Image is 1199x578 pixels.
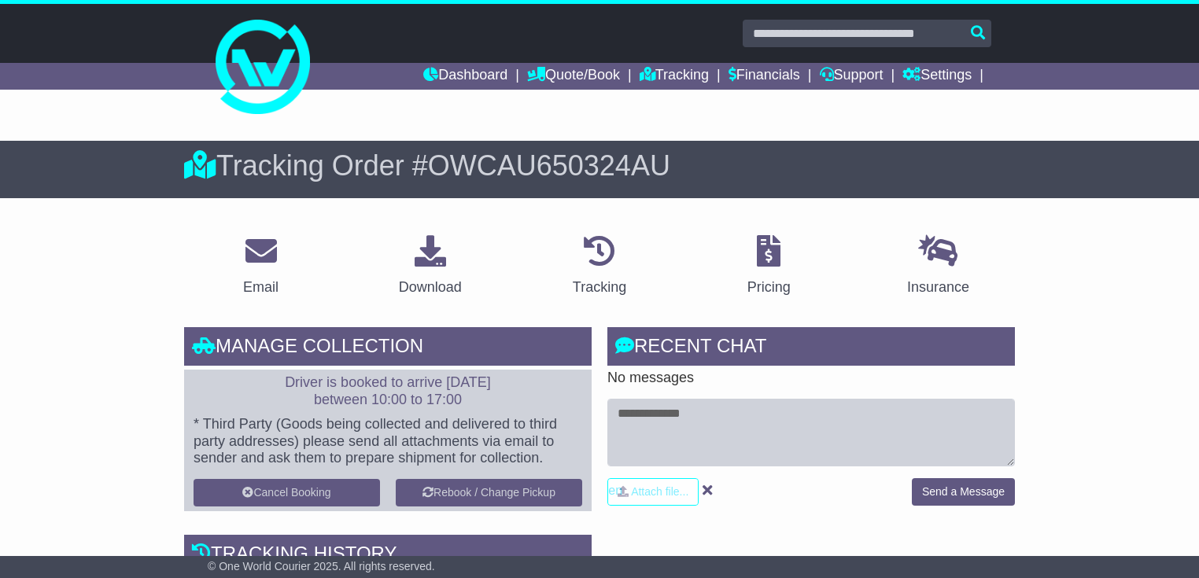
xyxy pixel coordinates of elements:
[423,63,507,90] a: Dashboard
[607,370,1015,387] p: No messages
[194,374,582,408] p: Driver is booked to arrive [DATE] between 10:00 to 17:00
[640,63,709,90] a: Tracking
[194,416,582,467] p: * Third Party (Goods being collected and delivered to third party addresses) please send all atta...
[563,230,636,304] a: Tracking
[399,277,462,298] div: Download
[389,230,472,304] a: Download
[194,479,380,506] button: Cancel Booking
[184,149,1015,182] div: Tracking Order #
[184,327,592,370] div: Manage collection
[233,230,289,304] a: Email
[747,277,791,298] div: Pricing
[912,478,1015,506] button: Send a Message
[527,63,620,90] a: Quote/Book
[428,149,670,182] span: OWCAU650324AU
[897,230,979,304] a: Insurance
[729,63,800,90] a: Financials
[243,277,279,298] div: Email
[820,63,884,90] a: Support
[573,277,626,298] div: Tracking
[907,277,969,298] div: Insurance
[184,535,592,577] div: Tracking history
[396,479,582,506] button: Rebook / Change Pickup
[607,327,1015,370] div: RECENT CHAT
[208,560,435,572] span: © One World Courier 2025. All rights reserved.
[737,230,801,304] a: Pricing
[902,63,972,90] a: Settings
